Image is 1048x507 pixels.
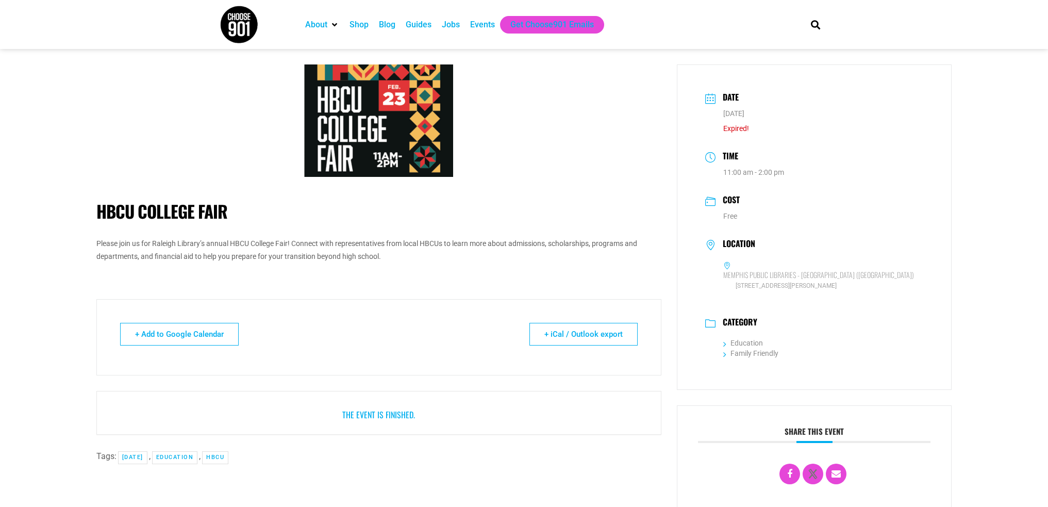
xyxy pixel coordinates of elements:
a: Share on Facebook [779,464,800,484]
h3: Cost [718,193,740,208]
h3: Location [718,239,755,251]
a: [DATE] [118,451,147,464]
a: Guides [406,19,431,31]
a: Blog [379,19,395,31]
a: + Add to Google Calendar [120,323,239,346]
h3: Time [718,150,738,165]
a: Jobs [442,19,460,31]
h3: The event is finished. [112,410,646,420]
h3: Date [718,91,739,106]
h3: Share this event [698,427,930,443]
a: + iCal / Outlook export [529,323,638,346]
a: Family Friendly [723,349,778,357]
span: Expired! [723,124,749,133]
div: Search [807,16,824,33]
p: Please join us for Raleigh Library’s annual HBCU College Fair! Connect with representatives from ... [96,237,662,263]
a: Get Choose901 Emails [510,19,594,31]
dd: Free [705,211,923,222]
div: About [300,16,344,34]
a: Education [152,451,198,464]
h1: HBCU College Fair [96,201,662,222]
a: Events [470,19,495,31]
a: Shop [350,19,369,31]
nav: Main nav [300,16,793,34]
img: HBCU college fair logo, promoting historically black colleges and universities. [304,64,454,177]
span: [DATE] [723,109,744,118]
a: Email [826,464,846,484]
a: X Social Network [803,464,823,484]
h6: Memphis Public Libraries - [GEOGRAPHIC_DATA] ([GEOGRAPHIC_DATA]) [723,270,914,280]
a: Education [723,339,763,347]
span: [STREET_ADDRESS][PERSON_NAME] [723,281,923,291]
h3: Category [718,317,757,330]
div: Tags: , , [96,450,662,465]
abbr: 11:00 am - 2:00 pm [723,168,784,176]
a: HBCU [202,451,228,464]
a: About [305,19,327,31]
